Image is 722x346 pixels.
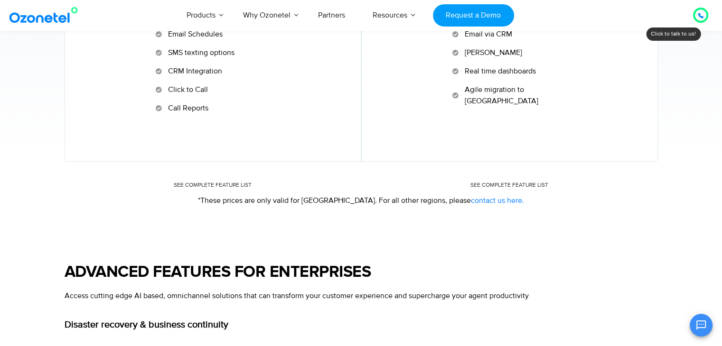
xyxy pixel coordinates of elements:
[166,65,222,77] span: CRM Integration
[74,195,648,206] p: *These prices are only valid for [GEOGRAPHIC_DATA]. For all other regions, please
[166,28,223,40] span: Email Schedules
[65,319,228,330] b: Disaster recovery & business continuity
[433,4,514,27] a: Request a Demo
[462,28,512,40] span: Email via CRM
[462,84,566,107] span: Agile migration to [GEOGRAPHIC_DATA]
[462,65,536,77] span: Real time dashboards
[462,47,522,58] span: [PERSON_NAME]
[65,263,658,282] h2: ADVANCED FEATURES FOR ENTERPRISES
[65,181,361,190] p: SEE COMPLETE FEATURE LIST
[690,314,713,337] button: Open chat
[166,47,234,58] span: SMS texting options
[471,195,524,206] a: contact us here.
[362,181,657,190] p: SEE COMPLETE FEATURE LIST
[166,102,208,114] span: Call Reports
[65,291,529,300] span: Access cutting edge AI based, omnichannel solutions that can transform your customer experience a...
[166,84,208,95] span: Click to Call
